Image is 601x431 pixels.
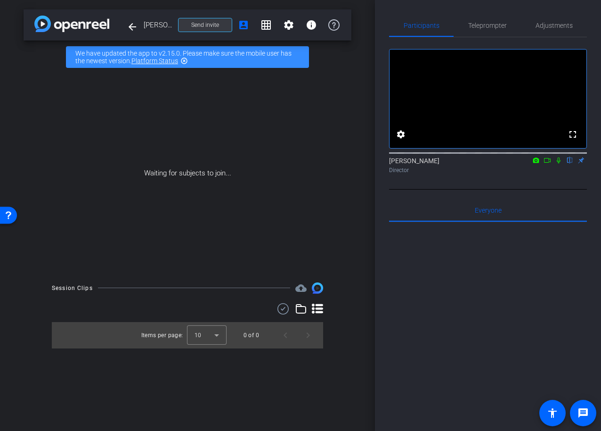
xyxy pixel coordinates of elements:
span: Send invite [191,21,219,29]
mat-icon: settings [395,129,406,140]
mat-icon: info [306,19,317,31]
mat-icon: arrow_back [127,21,138,33]
div: Waiting for subjects to join... [24,74,351,273]
div: Director [389,166,587,174]
span: Destinations for your clips [295,282,307,294]
div: We have updated the app to v2.15.0. Please make sure the mobile user has the newest version. [66,46,309,68]
mat-icon: grid_on [260,19,272,31]
button: Send invite [178,18,232,32]
button: Previous page [274,324,297,347]
span: [PERSON_NAME] [144,16,172,34]
div: Items per page: [141,331,183,340]
div: [PERSON_NAME] [389,156,587,174]
mat-icon: account_box [238,19,249,31]
span: Teleprompter [468,22,507,29]
span: Participants [404,22,439,29]
mat-icon: highlight_off [180,57,188,65]
mat-icon: accessibility [547,407,558,419]
mat-icon: fullscreen [567,129,578,140]
button: Next page [297,324,319,347]
div: Session Clips [52,283,93,293]
mat-icon: flip [564,156,576,164]
span: Adjustments [536,22,573,29]
img: Session clips [312,282,323,294]
div: 0 of 0 [244,331,259,340]
span: Everyone [475,207,502,214]
a: Platform Status [131,57,178,65]
mat-icon: settings [283,19,294,31]
img: app-logo [34,16,109,32]
mat-icon: cloud_upload [295,282,307,294]
mat-icon: message [577,407,589,419]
